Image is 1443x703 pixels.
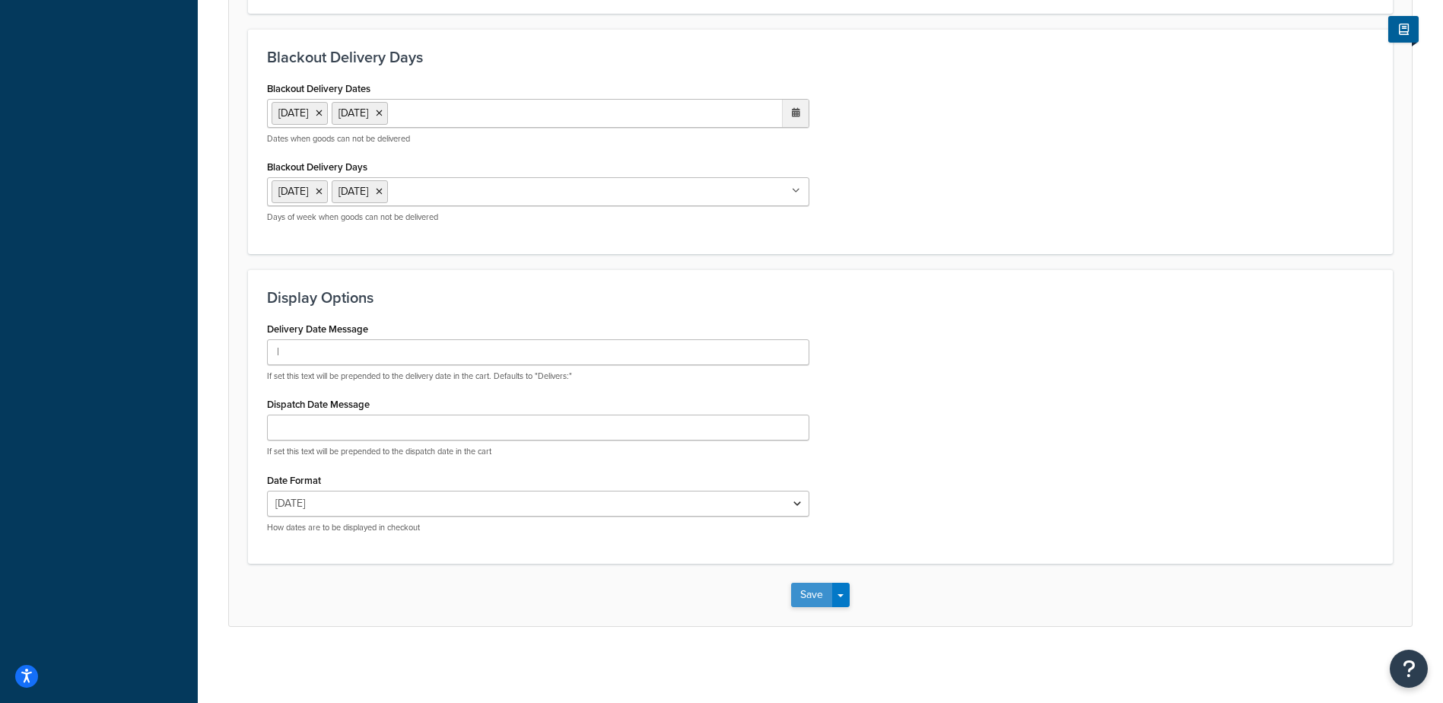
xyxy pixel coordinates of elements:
li: [DATE] [332,102,388,125]
p: If set this text will be prepended to the dispatch date in the cart [267,446,809,457]
label: Date Format [267,475,321,486]
label: Blackout Delivery Days [267,161,367,173]
span: [DATE] [339,183,368,199]
p: Days of week when goods can not be delivered [267,212,809,223]
button: Show Help Docs [1388,16,1419,43]
label: Dispatch Date Message [267,399,370,410]
button: Open Resource Center [1390,650,1428,688]
label: Blackout Delivery Dates [267,83,370,94]
h3: Blackout Delivery Days [267,49,1374,65]
label: Delivery Date Message [267,323,368,335]
p: If set this text will be prepended to the delivery date in the cart. Defaults to "Delivers:" [267,371,809,382]
input: Delivers: [267,339,809,365]
li: [DATE] [272,102,328,125]
h3: Display Options [267,289,1374,306]
button: Save [791,583,832,607]
span: [DATE] [278,183,308,199]
p: Dates when goods can not be delivered [267,133,809,145]
p: How dates are to be displayed in checkout [267,522,809,533]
